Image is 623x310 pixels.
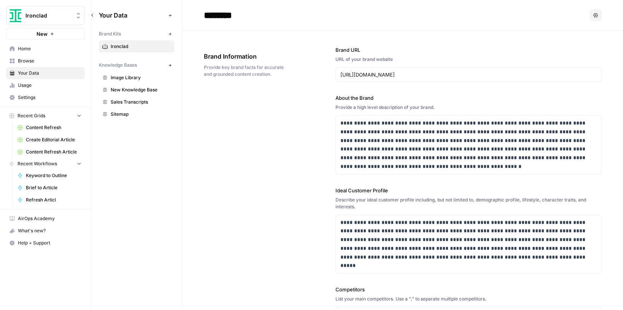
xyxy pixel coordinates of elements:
[26,197,81,203] span: Refresh Articl
[6,158,85,169] button: Recent Workflows
[6,28,85,40] button: New
[111,111,171,118] span: Sitemap
[335,296,602,302] div: List your main competitors. Use a "," to separate multiple competitors.
[26,184,81,191] span: Brief to Article
[111,99,171,105] span: Sales Transcripts
[9,9,22,22] img: Ironclad Logo
[18,240,81,246] span: Help + Support
[335,104,602,111] div: Provide a high level description of your brand.
[37,30,48,38] span: New
[6,237,85,249] button: Help + Support
[335,46,602,54] label: Brand URL
[335,94,602,102] label: About the Brand
[111,74,171,81] span: Image Library
[99,62,137,69] span: Knowledge Bases
[18,94,81,101] span: Settings
[26,124,81,131] span: Content Refresh
[14,121,85,134] a: Content Refresh
[6,110,85,121] button: Recent Grids
[99,72,175,84] a: Image Library
[6,225,84,236] div: What's new?
[99,11,165,20] span: Your Data
[14,182,85,194] a: Brief to Article
[14,169,85,182] a: Keyword to Outline
[14,194,85,206] a: Refresh Articl
[18,70,81,77] span: Your Data
[17,160,57,167] span: Recent Workflows
[17,112,45,119] span: Recent Grids
[14,146,85,158] a: Content Refresh Article
[6,91,85,104] a: Settings
[14,134,85,146] a: Create Editorial Article
[335,197,602,210] div: Describe your ideal customer profile including, but not limited to, demographic profile, lifestyl...
[18,82,81,89] span: Usage
[26,172,81,179] span: Keyword to Outline
[26,149,81,155] span: Content Refresh Article
[18,215,81,222] span: AirOps Academy
[26,136,81,143] span: Create Editorial Article
[111,86,171,93] span: New Knowledge Base
[18,45,81,52] span: Home
[25,12,72,19] span: Ironclad
[99,96,175,108] a: Sales Transcripts
[204,64,293,78] span: Provide key brand facts for accurate and grounded content creation.
[6,213,85,225] a: AirOps Academy
[340,71,597,78] input: www.sundaysoccer.com
[6,67,85,79] a: Your Data
[6,225,85,237] button: What's new?
[18,58,81,64] span: Browse
[99,30,121,37] span: Brand Kits
[6,43,85,55] a: Home
[99,108,175,120] a: Sitemap
[99,40,175,53] a: Ironclad
[6,6,85,25] button: Workspace: Ironclad
[99,84,175,96] a: New Knowledge Base
[204,52,293,61] span: Brand Information
[6,79,85,91] a: Usage
[111,43,171,50] span: Ironclad
[335,286,602,293] label: Competitors
[335,56,602,63] div: URL of your brand website
[6,55,85,67] a: Browse
[335,187,602,194] label: Ideal Customer Profile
